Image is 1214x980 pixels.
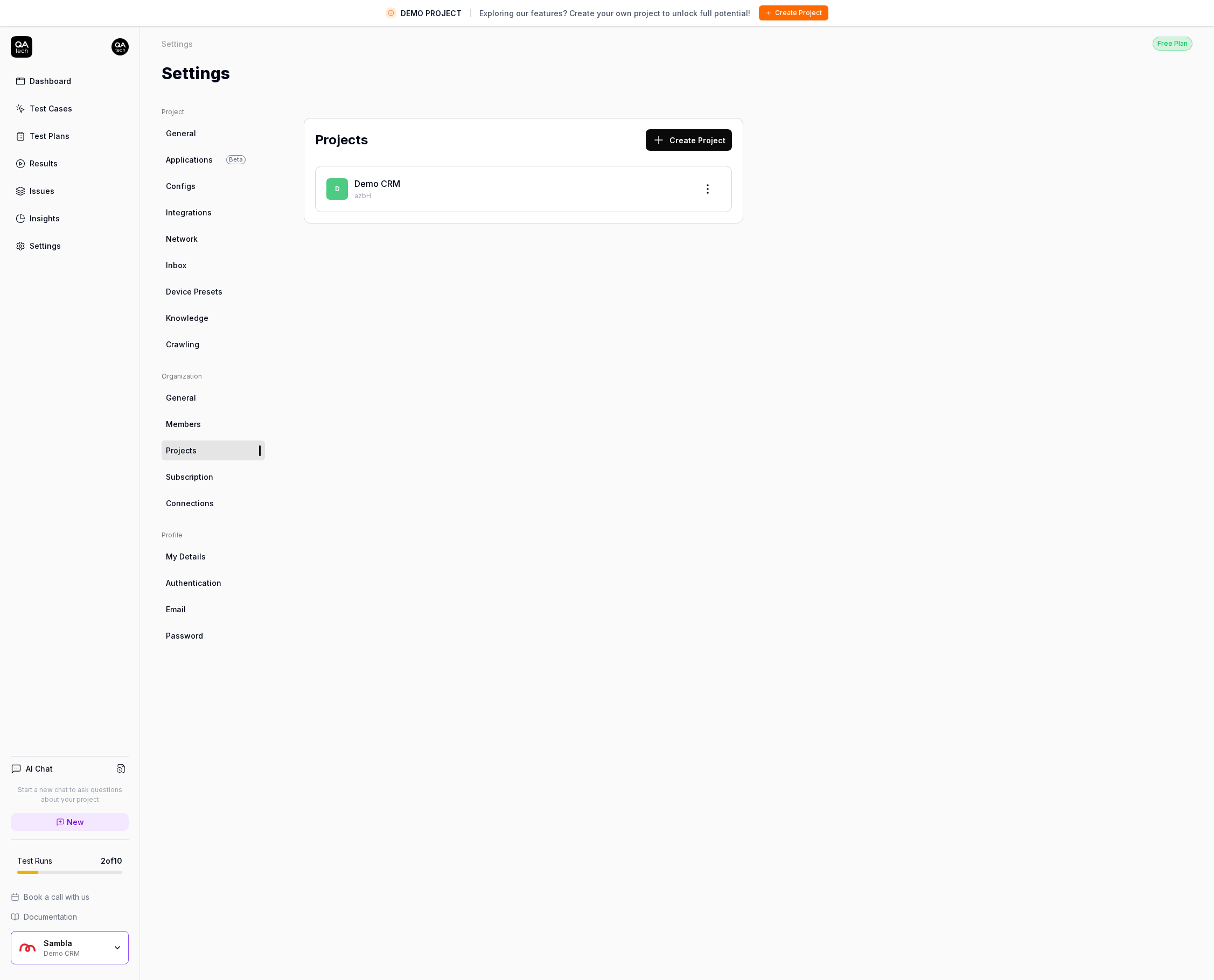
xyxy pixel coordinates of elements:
img: 7ccf6c19-61ad-4a6c-8811-018b02a1b829.jpg [111,38,129,55]
div: Dashboard [30,75,71,87]
span: Applications [166,154,213,165]
a: Integrations [162,202,265,222]
div: Sambla [44,939,106,948]
a: Password [162,626,265,646]
div: Demo CRM [44,948,106,957]
button: Create Project [759,5,828,20]
div: Project [162,107,265,117]
a: Test Plans [11,125,129,146]
span: Exploring our features? Create your own project to unlock full potential! [479,8,750,19]
a: Members [162,414,265,434]
a: Knowledge [162,308,265,328]
span: DEMO PROJECT [401,8,462,19]
div: Issues [30,185,54,197]
span: Connections [166,498,214,509]
a: Results [11,153,129,174]
button: Free Plan [1153,36,1192,51]
span: Subscription [166,471,213,482]
div: Test Plans [30,130,69,142]
p: Start a new chat to ask questions about your project [11,785,129,804]
span: Device Presets [166,286,222,297]
span: Projects [166,445,197,456]
a: General [162,123,265,143]
button: Sambla LogoSamblaDemo CRM [11,931,129,964]
div: Organization [162,372,265,381]
a: Configs [162,176,265,196]
a: Dashboard [11,71,129,92]
a: My Details [162,547,265,566]
span: Documentation [24,911,77,922]
h2: Projects [315,130,368,150]
p: azbH [354,191,688,201]
span: General [166,128,196,139]
a: Projects [162,440,265,460]
div: Settings [30,240,61,251]
a: General [162,388,265,408]
span: Email [166,604,186,615]
span: Beta [226,155,246,164]
span: Crawling [166,339,199,350]
span: My Details [166,551,206,562]
div: Insights [30,213,60,224]
a: Inbox [162,255,265,275]
span: 2 of 10 [101,855,122,866]
a: Demo CRM [354,178,400,189]
a: Insights [11,208,129,229]
div: Settings [162,38,193,49]
a: Email [162,599,265,619]
a: Subscription [162,467,265,487]
span: Knowledge [166,312,208,324]
a: Settings [11,235,129,256]
h1: Settings [162,61,230,86]
div: Test Cases [30,103,72,114]
a: New [11,813,129,831]
span: Integrations [166,207,212,218]
span: D [326,178,348,200]
a: Authentication [162,573,265,593]
span: Inbox [166,260,186,271]
a: Connections [162,493,265,513]
button: Create Project [646,129,732,151]
span: New [67,816,84,828]
span: Password [166,630,203,641]
span: Authentication [166,577,221,589]
a: Documentation [11,911,129,922]
span: Book a call with us [24,891,89,902]
a: Crawling [162,334,265,354]
span: Network [166,233,198,244]
span: Configs [166,180,196,192]
a: Device Presets [162,282,265,302]
a: Network [162,229,265,249]
a: ApplicationsBeta [162,150,265,170]
h4: AI Chat [26,763,53,774]
div: Profile [162,530,265,540]
span: General [166,392,196,403]
a: Test Cases [11,98,129,119]
h5: Test Runs [17,856,52,866]
img: Sambla Logo [18,938,37,957]
span: Members [166,418,201,430]
a: Book a call with us [11,891,129,902]
div: Results [30,158,58,169]
a: Issues [11,180,129,201]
